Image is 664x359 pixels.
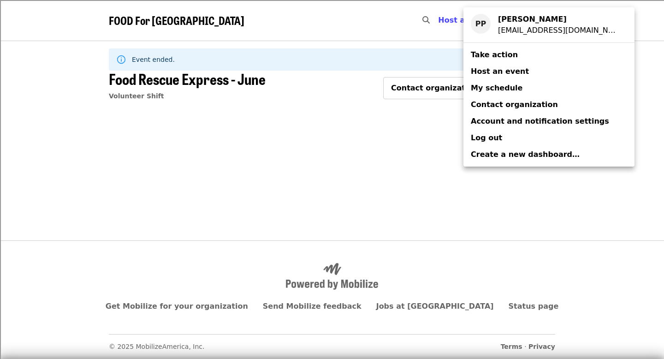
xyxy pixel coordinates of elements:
[471,100,558,109] span: Contact organization
[471,67,529,76] span: Host an event
[471,117,609,126] span: Account and notification settings
[463,130,634,146] a: Log out
[463,146,634,163] a: Create a new dashboard…
[471,50,518,59] span: Take action
[471,84,522,92] span: My schedule
[498,25,620,36] div: spark02@4j.lane.edu
[471,14,491,34] div: PP
[463,11,634,39] a: PP[PERSON_NAME][EMAIL_ADDRESS][DOMAIN_NAME]
[463,80,634,96] a: My schedule
[463,47,634,63] a: Take action
[463,63,634,80] a: Host an event
[463,113,634,130] a: Account and notification settings
[498,14,620,25] div: Peter Park
[471,150,580,159] span: Create a new dashboard…
[471,133,502,142] span: Log out
[463,96,634,113] a: Contact organization
[498,15,567,24] strong: [PERSON_NAME]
